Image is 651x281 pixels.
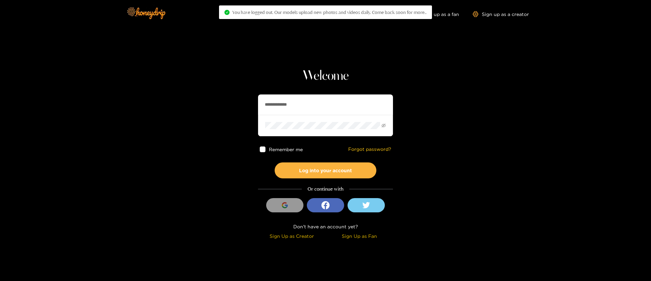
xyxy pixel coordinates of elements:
span: You have logged out. Our models upload new photos and videos daily. Come back soon for more.. [232,10,427,15]
button: Log into your account [275,162,376,178]
span: Remember me [269,147,303,152]
div: Don't have an account yet? [258,223,393,230]
div: Sign Up as Creator [260,232,324,240]
a: Sign up as a fan [413,11,459,17]
a: Sign up as a creator [473,11,529,17]
h1: Welcome [258,68,393,84]
span: check-circle [224,10,230,15]
a: Forgot password? [348,146,391,152]
div: Sign Up as Fan [327,232,391,240]
span: eye-invisible [381,123,386,128]
div: Or continue with [258,185,393,193]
